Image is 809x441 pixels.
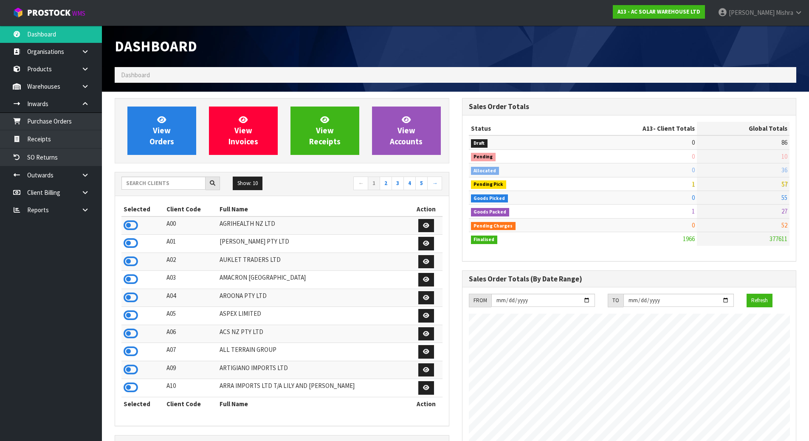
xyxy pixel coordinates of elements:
td: ARRA IMPORTS LTD T/A LILY AND [PERSON_NAME] [217,379,410,397]
span: Pending [471,153,496,161]
a: 3 [392,177,404,190]
a: ViewAccounts [372,107,441,155]
a: ViewOrders [127,107,196,155]
a: ← [353,177,368,190]
button: Refresh [747,294,772,307]
span: Dashboard [121,71,150,79]
span: 0 [692,152,695,160]
td: A06 [164,325,218,343]
th: Full Name [217,202,410,216]
span: Pending Charges [471,222,516,230]
th: Selected [121,202,164,216]
td: [PERSON_NAME] PTY LTD [217,235,410,253]
td: A07 [164,343,218,361]
span: 1 [692,180,695,188]
th: - Client Totals [575,122,697,135]
span: Finalised [471,236,498,244]
td: A04 [164,289,218,307]
th: Action [410,202,443,216]
th: Full Name [217,397,410,410]
span: View Receipts [309,115,341,146]
strong: A13 - AC SOLAR WAREHOUSE LTD [617,8,700,15]
img: cube-alt.png [13,7,23,18]
nav: Page navigation [288,177,443,191]
span: 52 [781,221,787,229]
td: AMACRON [GEOGRAPHIC_DATA] [217,271,410,289]
th: Selected [121,397,164,410]
td: AGRIHEALTH NZ LTD [217,216,410,235]
span: Allocated [471,167,499,175]
span: View Orders [149,115,174,146]
span: View Accounts [390,115,423,146]
span: Mishra [776,8,793,17]
small: WMS [72,9,85,17]
a: → [427,177,442,190]
span: 36 [781,166,787,174]
th: Global Totals [697,122,789,135]
span: 1966 [683,235,695,243]
span: Dashboard [115,37,197,55]
td: ASPEX LIMITED [217,307,410,325]
h3: Sales Order Totals (By Date Range) [469,275,790,283]
a: 1 [368,177,380,190]
span: 86 [781,138,787,146]
span: Draft [471,139,488,148]
span: 1 [692,207,695,215]
span: 0 [692,221,695,229]
td: AUKLET TRADERS LTD [217,253,410,271]
span: 27 [781,207,787,215]
th: Action [410,397,443,410]
span: 57 [781,180,787,188]
input: Search clients [121,177,206,190]
td: A03 [164,271,218,289]
span: 377611 [770,235,787,243]
td: AROONA PTY LTD [217,289,410,307]
span: ProStock [27,7,70,18]
td: ACS NZ PTY LTD [217,325,410,343]
th: Status [469,122,575,135]
button: Show: 10 [233,177,262,190]
div: TO [608,294,623,307]
a: 2 [380,177,392,190]
td: ARTIGIANO IMPORTS LTD [217,361,410,379]
h3: Sales Order Totals [469,103,790,111]
span: 55 [781,194,787,202]
th: Client Code [164,202,218,216]
th: Client Code [164,397,218,410]
span: View Invoices [228,115,258,146]
span: 0 [692,194,695,202]
td: A09 [164,361,218,379]
span: Goods Packed [471,208,510,216]
a: A13 - AC SOLAR WAREHOUSE LTD [613,5,705,19]
td: A10 [164,379,218,397]
a: ViewInvoices [209,107,278,155]
div: FROM [469,294,491,307]
span: A13 [643,124,653,132]
a: ViewReceipts [290,107,359,155]
span: 0 [692,138,695,146]
span: 0 [692,166,695,174]
td: ALL TERRAIN GROUP [217,343,410,361]
td: A05 [164,307,218,325]
td: A02 [164,253,218,271]
td: A00 [164,216,218,235]
span: [PERSON_NAME] [729,8,775,17]
a: 5 [415,177,428,190]
a: 4 [403,177,416,190]
span: Pending Pick [471,180,507,189]
td: A01 [164,235,218,253]
span: Goods Picked [471,194,508,203]
span: 10 [781,152,787,160]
